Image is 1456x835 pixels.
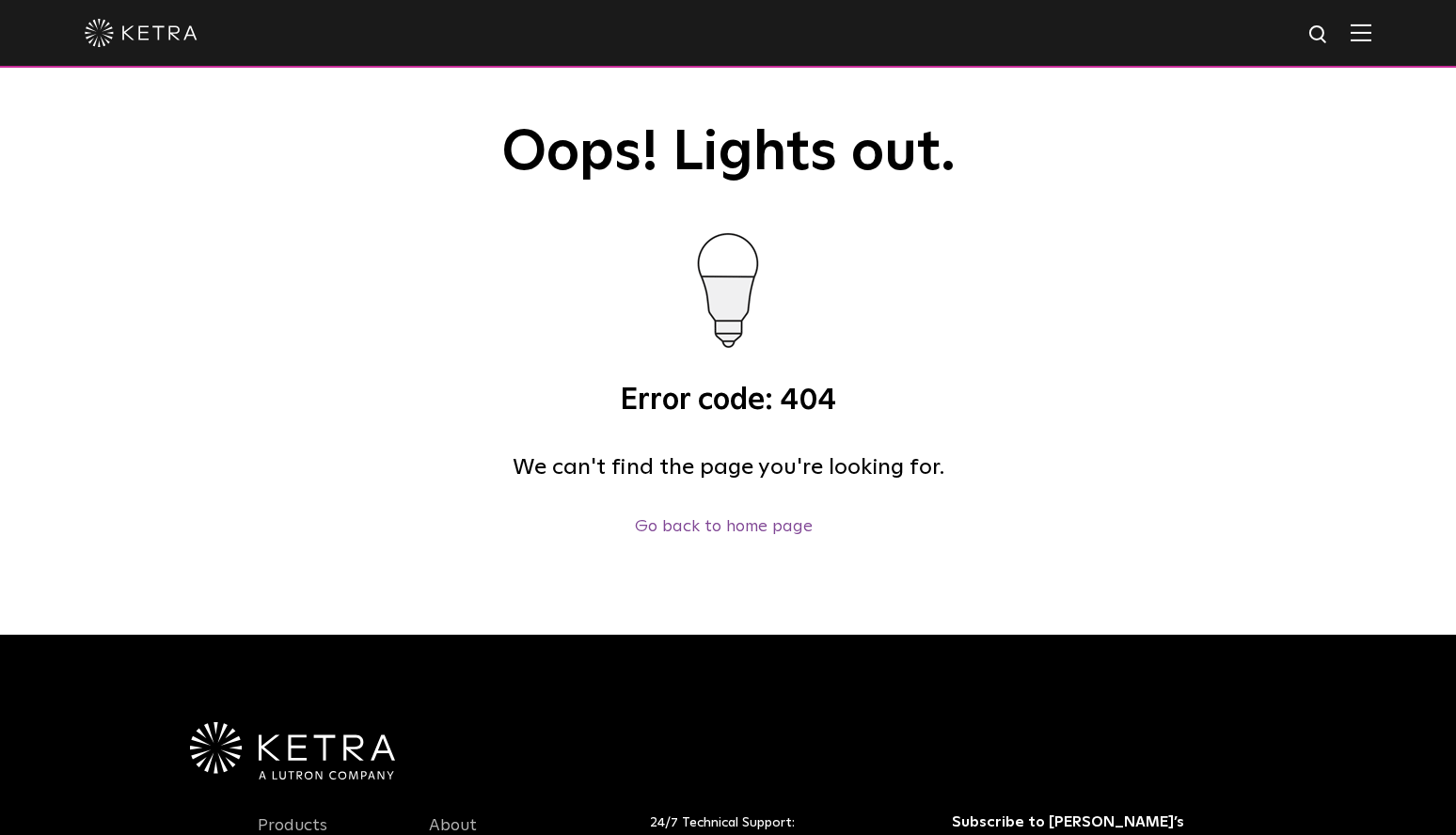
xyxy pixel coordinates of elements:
[1307,24,1331,47] img: search icon
[643,213,813,382] img: bulb.gif
[85,19,198,47] img: ketra-logo-2019-white
[258,382,1198,421] h3: Error code: 404
[190,722,395,780] img: Ketra-aLutronCo_White_RGB
[1351,24,1371,41] img: Hamburger%20Nav.svg
[635,518,813,535] a: Go back to home page
[258,122,1198,184] h1: Oops! Lights out.
[258,449,1198,485] h4: We can't find the page you're looking for.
